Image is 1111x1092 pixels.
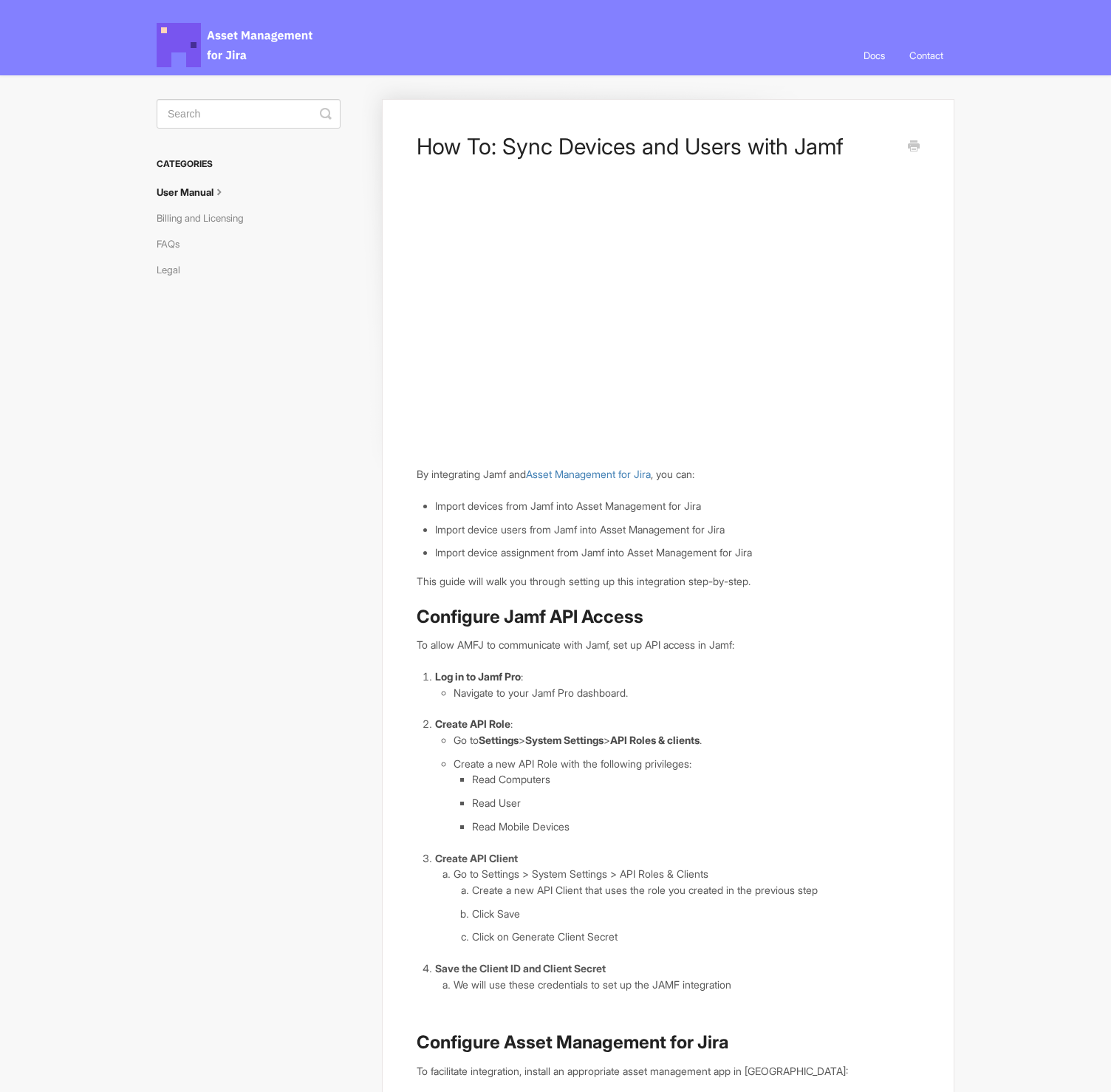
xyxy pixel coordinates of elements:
p: This guide will walk you through setting up this integration step-by-step. [417,573,920,590]
h2: Configure Asset Management for Jira [417,1031,920,1054]
p: To facilitate integration, install an appropriate asset management app in [GEOGRAPHIC_DATA]: [417,1063,920,1079]
li: Read Computers [472,771,920,788]
b: Create API Client [435,852,518,864]
a: Contact [898,35,954,75]
input: Search [157,99,341,129]
a: Billing and Licensing [157,206,255,230]
li: Go to > > . [454,732,920,748]
li: Import devices from Jamf into Asset Management for Jira [435,498,920,514]
a: User Manual [157,180,238,204]
li: Navigate to your Jamf Pro dashboard. [454,685,920,701]
li: Create a new API Role with the following privileges: [454,756,920,835]
a: Asset Management for Jira [526,468,651,480]
li: Click Save [472,906,920,922]
a: Docs [852,35,896,75]
li: Go to Settings > System Settings > API Roles & Clients [454,866,920,945]
li: Import device assignment from Jamf into Asset Management for Jira [435,545,920,561]
span: Asset Management for Jira Docs [157,23,315,67]
h2: Configure Jamf API Access [417,605,920,629]
strong: System Settings [525,734,604,746]
a: Print this Article [908,139,920,155]
li: Read Mobile Devices [472,819,920,835]
strong: API Roles & clients [610,734,700,746]
h1: How To: Sync Devices and Users with Jamf [417,133,898,160]
li: We will use these credentials to set up the JAMF integration [454,977,920,993]
h3: Categories [157,151,341,177]
li: : [435,669,920,700]
strong: Settings [479,734,519,746]
a: FAQs [157,232,191,256]
a: Legal [157,258,191,281]
li: : [435,716,920,834]
b: Save the Client ID and Client Secret [435,962,606,975]
p: By integrating Jamf and , you can: [417,466,920,482]
li: Read User [472,795,920,811]
strong: Create API Role [435,717,510,730]
li: Create a new API Client that uses the role you created in the previous step [472,882,920,898]
p: To allow AMFJ to communicate with Jamf, set up API access in Jamf: [417,637,920,653]
li: Click on Generate Client Secret [472,929,920,945]
li: Import device users from Jamf into Asset Management for Jira [435,522,920,538]
strong: Log in to Jamf Pro [435,670,521,683]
